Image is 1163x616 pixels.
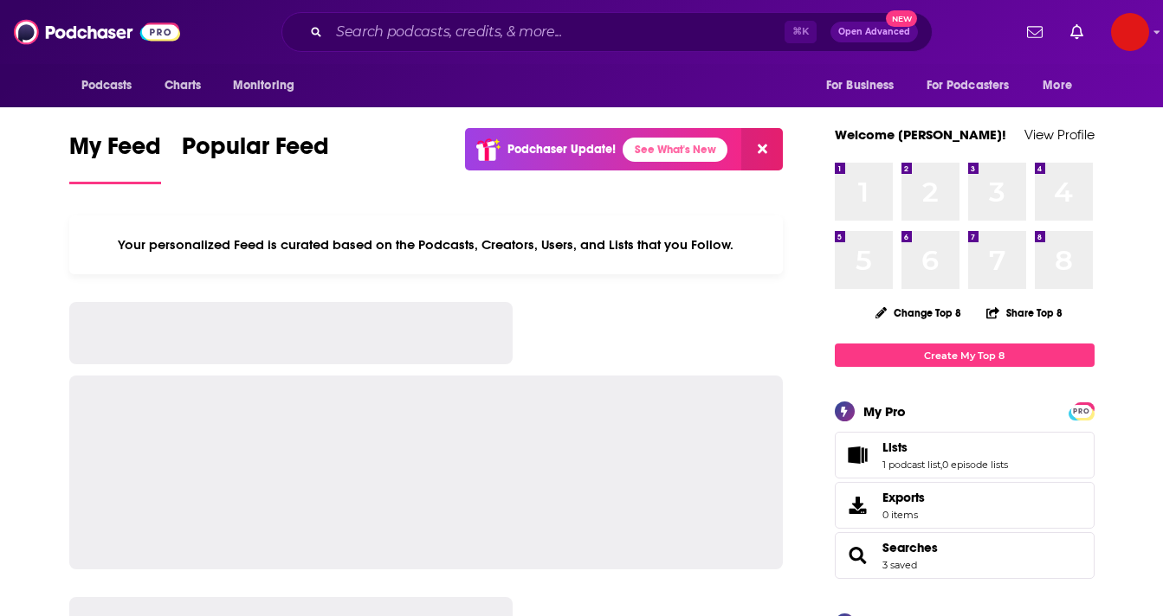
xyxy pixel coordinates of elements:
a: Lists [841,443,875,467]
span: Searches [835,532,1095,579]
span: PRO [1071,405,1092,418]
a: Searches [841,543,875,568]
span: Lists [882,440,908,455]
a: Charts [153,69,212,102]
span: Popular Feed [182,132,329,171]
p: Podchaser Update! [507,142,616,157]
button: open menu [915,69,1035,102]
a: View Profile [1024,126,1095,143]
span: Lists [835,432,1095,478]
span: Open Advanced [838,28,910,36]
span: Exports [882,490,925,505]
a: Show notifications dropdown [1063,17,1090,47]
span: For Podcasters [927,74,1010,98]
a: Welcome [PERSON_NAME]! [835,126,1006,143]
div: My Pro [863,403,906,420]
input: Search podcasts, credits, & more... [329,18,785,46]
button: Show profile menu [1111,13,1149,51]
button: open menu [1031,69,1094,102]
a: Popular Feed [182,132,329,184]
button: open menu [221,69,317,102]
span: New [886,10,917,27]
a: My Feed [69,132,161,184]
button: open menu [69,69,155,102]
a: Create My Top 8 [835,343,1095,367]
span: Monitoring [233,74,294,98]
a: Exports [835,482,1095,529]
button: Change Top 8 [865,302,972,324]
div: Your personalized Feed is curated based on the Podcasts, Creators, Users, and Lists that you Follow. [69,215,784,274]
a: Lists [882,440,1008,455]
span: Logged in as DoubleForte [1111,13,1149,51]
img: Podchaser - Follow, Share and Rate Podcasts [14,16,180,48]
img: User Profile [1111,13,1149,51]
div: Search podcasts, credits, & more... [281,12,933,52]
a: PRO [1071,404,1092,417]
span: For Business [826,74,895,98]
span: My Feed [69,132,161,171]
button: Share Top 8 [985,296,1063,330]
span: Charts [165,74,202,98]
span: , [940,459,942,471]
a: 3 saved [882,559,917,571]
span: Podcasts [81,74,132,98]
a: Show notifications dropdown [1020,17,1050,47]
a: Searches [882,540,938,555]
span: 0 items [882,509,925,521]
a: See What's New [623,138,727,162]
a: 1 podcast list [882,459,940,471]
button: Open AdvancedNew [830,22,918,42]
span: ⌘ K [785,21,817,43]
span: More [1043,74,1072,98]
span: Exports [841,493,875,517]
button: open menu [814,69,916,102]
a: 0 episode lists [942,459,1008,471]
